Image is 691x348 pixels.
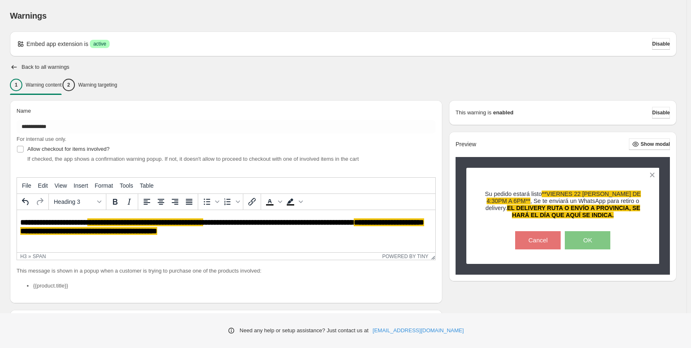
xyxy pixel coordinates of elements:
span: For internal use only. [17,136,66,142]
iframe: Rich Text Area [17,210,435,252]
div: Text color [263,195,283,209]
span: Format [95,182,113,189]
button: Insert/edit link [245,195,259,209]
button: Italic [122,195,136,209]
button: Redo [33,195,47,209]
span: Warnings [10,11,47,20]
button: Formats [50,195,104,209]
span: Show modal [641,141,670,147]
h3: Su pedido estará listo , Se te enviará un WhatsApp para retiro o delivery. [481,191,645,219]
span: File [22,182,31,189]
button: Disable [652,107,670,118]
span: Tools [120,182,133,189]
li: {{product.title}} [33,282,436,290]
button: 2Warning targeting [62,76,117,94]
span: Edit [38,182,48,189]
p: Embed app extension is [26,40,88,48]
button: Cancel [515,231,561,249]
p: This warning is [456,109,492,117]
button: OK [565,231,610,249]
span: EL DELIVERY RUTA O ENVÍO A PROVINCIA, SE HARÁ EL DÍA QUE AQUÍ SE INDICA. [507,205,640,218]
span: Disable [652,109,670,116]
button: Disable [652,38,670,50]
a: [EMAIL_ADDRESS][DOMAIN_NAME] [373,326,464,335]
h2: Back to all warnings [22,64,70,70]
p: This message is shown in a popup when a customer is trying to purchase one of the products involved: [17,267,436,275]
span: Name [17,108,31,114]
div: 2 [62,79,75,91]
button: Align center [154,195,168,209]
span: Allow checkout for items involved? [27,146,110,152]
button: Undo [19,195,33,209]
span: active [93,41,106,47]
a: Powered by Tiny [382,254,429,259]
p: Warning content [26,82,62,88]
span: Heading 3 [54,198,94,205]
button: Align right [168,195,182,209]
button: Show modal [629,138,670,150]
span: Disable [652,41,670,47]
div: Resize [428,253,435,260]
span: View [55,182,67,189]
span: If checked, the app shows a confirmation warning popup. If not, it doesn't allow to proceed to ch... [27,156,359,162]
strong: enabled [493,109,513,117]
div: Bullet list [200,195,221,209]
div: span [33,254,46,259]
button: Align left [140,195,154,209]
div: h3 [20,254,26,259]
div: Numbered list [221,195,241,209]
button: Bold [108,195,122,209]
span: Insert [74,182,88,189]
button: Justify [182,195,196,209]
div: » [28,254,31,259]
span: **VIERNES 22 [PERSON_NAME] DE 4:30PM A 6PM** [487,191,641,204]
h2: Preview [456,141,476,148]
span: Table [140,182,154,189]
button: 1Warning content [10,76,62,94]
p: Warning targeting [78,82,117,88]
div: 1 [10,79,22,91]
div: Background color [283,195,304,209]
